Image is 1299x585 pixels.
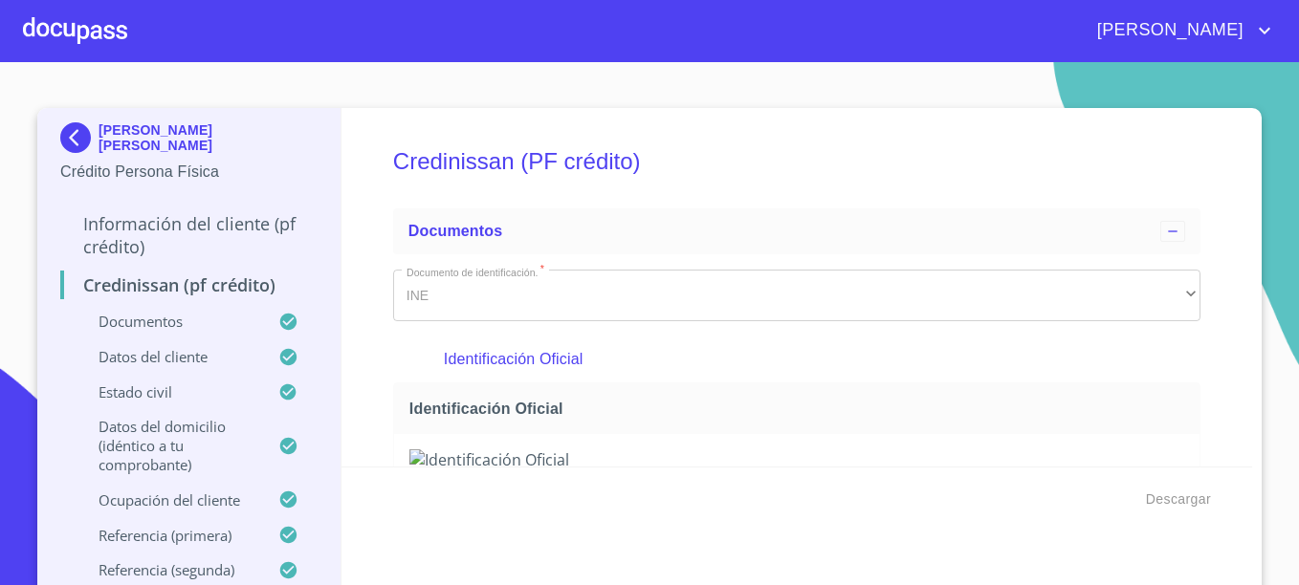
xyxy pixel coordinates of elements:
p: Ocupación del Cliente [60,490,278,509]
p: Datos del cliente [60,347,278,366]
p: Datos del domicilio (idéntico a tu comprobante) [60,417,278,474]
div: INE [393,270,1200,321]
p: Crédito Persona Física [60,161,318,184]
img: Identificación Oficial [409,449,1184,470]
img: Docupass spot blue [60,122,99,153]
span: Identificación Oficial [409,399,1192,419]
p: Identificación Oficial [444,348,1150,371]
div: [PERSON_NAME] [PERSON_NAME] [60,122,318,161]
p: [PERSON_NAME] [PERSON_NAME] [99,122,318,153]
span: Descargar [1146,487,1211,511]
p: Información del cliente (PF crédito) [60,212,318,258]
div: Documentos [393,208,1200,254]
h5: Credinissan (PF crédito) [393,122,1200,201]
p: Estado civil [60,382,278,401]
p: Referencia (primera) [60,526,278,545]
p: Credinissan (PF crédito) [60,273,318,296]
span: Documentos [408,223,502,239]
p: Documentos [60,312,278,331]
p: Referencia (segunda) [60,560,278,579]
span: [PERSON_NAME] [1083,15,1253,46]
button: Descargar [1138,482,1219,517]
button: account of current user [1083,15,1276,46]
